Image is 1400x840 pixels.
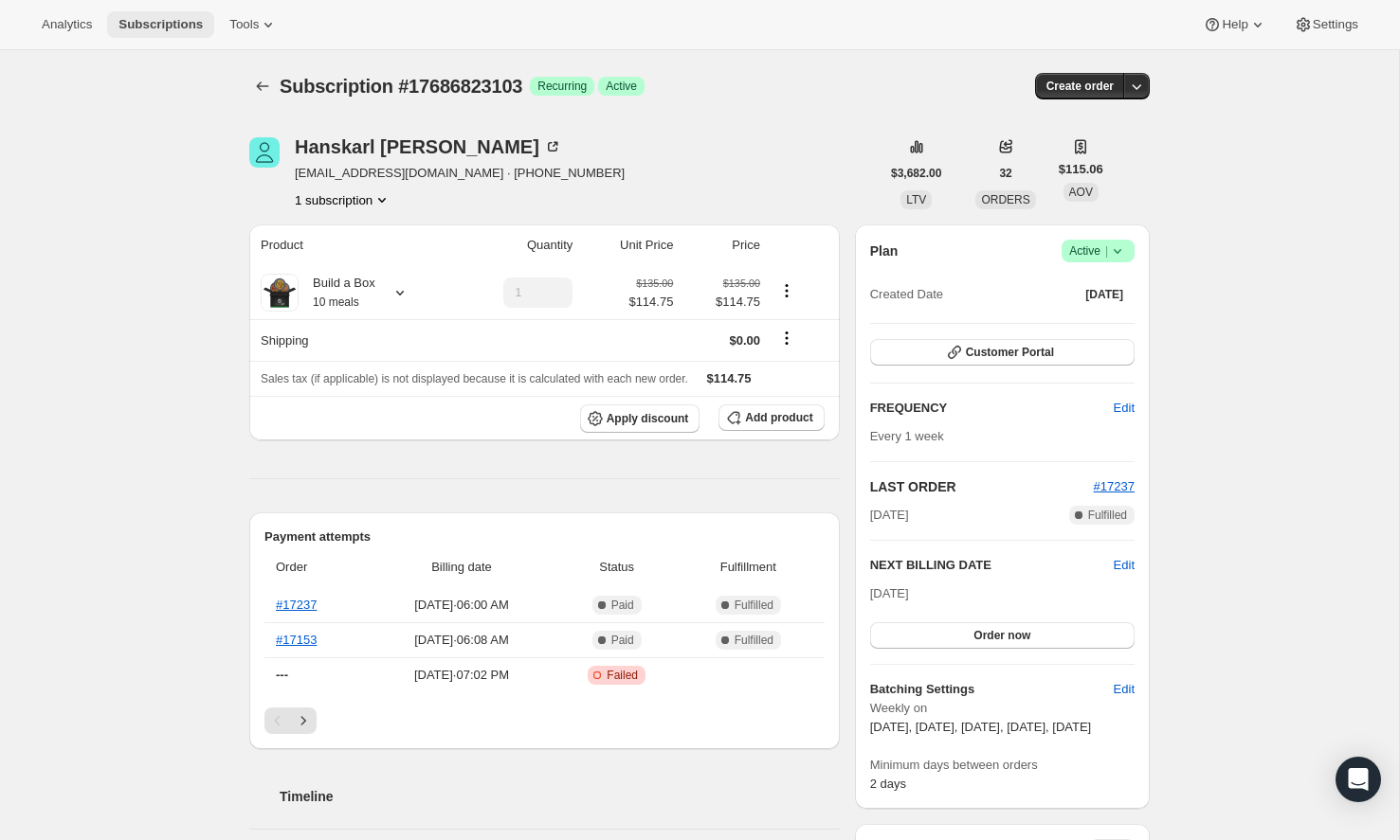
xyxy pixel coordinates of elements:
span: Tools [229,17,259,32]
span: Add product [745,410,812,425]
div: Hanskarl [PERSON_NAME] [295,137,562,156]
span: [DATE] · 07:02 PM [373,666,551,685]
span: 32 [999,166,1011,181]
nav: Pagination [264,707,825,734]
span: | [1105,243,1108,259]
button: Settings [1282,11,1370,38]
span: $0.00 [729,333,760,348]
button: Add product [718,404,824,431]
span: Edit [1114,680,1135,699]
button: Subscriptions [107,11,214,38]
h2: Payment attempts [264,527,825,546]
button: #17237 [1094,477,1135,496]
span: $114.75 [707,371,752,385]
small: $135.00 [636,277,673,289]
span: Order now [973,628,1030,643]
button: Tools [218,11,289,38]
span: Status [561,558,672,577]
button: Edit [1114,556,1135,575]
button: [DATE] [1074,281,1135,308]
button: Customer Portal [870,339,1135,366]
h2: Plan [870,241,899,260]
span: [DATE] · 06:00 AM [373,596,551,615]
span: Recurring [537,79,587,94]
span: [DATE] [1085,287,1123,302]
span: Subscriptions [118,17,203,32]
span: Fulfilled [735,633,773,648]
h2: LAST ORDER [870,477,1094,496]
span: 2 days [870,777,906,791]
span: Apply discount [607,411,689,426]
h2: FREQUENCY [870,399,1114,418]
span: Paid [611,633,634,648]
div: Build a Box [299,274,375,312]
div: Open Intercom Messenger [1336,757,1381,802]
span: AOV [1069,186,1093,199]
a: #17237 [276,598,317,612]
span: [EMAIL_ADDRESS][DOMAIN_NAME] · [PHONE_NUMBER] [295,164,625,183]
span: Paid [611,598,634,613]
span: $115.06 [1059,160,1103,179]
span: $3,682.00 [891,166,941,181]
span: Failed [607,668,638,683]
button: Create order [1035,73,1125,99]
span: Edit [1114,399,1135,418]
span: $114.75 [684,293,760,312]
button: Shipping actions [772,328,802,349]
th: Quantity [453,224,578,266]
h6: Batching Settings [870,680,1114,699]
span: Fulfillment [683,558,813,577]
button: Product actions [772,280,802,301]
span: Help [1222,17,1247,32]
span: Fulfilled [735,598,773,613]
small: $135.00 [723,277,760,289]
th: Shipping [249,319,453,361]
span: Analytics [42,17,92,32]
span: [DATE] · 06:08 AM [373,631,551,650]
span: ORDERS [981,193,1029,206]
button: $3,682.00 [880,160,953,187]
span: Sales tax (if applicable) is not displayed because it is calculated with each new order. [261,372,688,385]
th: Product [249,224,453,266]
button: Product actions [295,190,391,209]
th: Unit Price [578,224,679,266]
span: Every 1 week [870,429,944,443]
span: --- [276,668,288,682]
span: LTV [906,193,926,206]
button: Analytics [30,11,103,38]
span: Create order [1046,79,1114,94]
button: Apply discount [580,404,700,433]
span: Hanskarl Leiva [249,137,280,168]
button: Order now [870,622,1135,649]
span: Weekly on [870,699,1135,718]
a: #17237 [1094,479,1135,493]
span: [DATE], [DATE], [DATE], [DATE], [DATE] [870,720,1092,734]
h2: NEXT BILLING DATE [870,556,1114,575]
span: Billing date [373,558,551,577]
button: Edit [1102,674,1146,705]
span: $114.75 [628,293,673,312]
small: 10 meals [313,295,359,309]
span: Minimum days between orders [870,756,1135,775]
th: Order [264,546,368,588]
img: product img [261,274,299,312]
button: Edit [1102,393,1146,423]
button: 32 [988,160,1023,187]
span: Created Date [870,285,943,304]
a: #17153 [276,633,317,647]
th: Price [679,224,766,266]
button: Next [290,707,317,734]
span: [DATE] [870,506,909,525]
span: [DATE] [870,586,909,600]
span: Active [1069,241,1127,260]
button: Help [1191,11,1278,38]
span: Subscription #17686823103 [280,76,522,97]
h2: Timeline [280,787,840,806]
span: Settings [1313,17,1358,32]
span: Customer Portal [966,345,1054,360]
button: Subscriptions [249,73,276,99]
span: Fulfilled [1088,508,1127,523]
span: Active [606,79,637,94]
